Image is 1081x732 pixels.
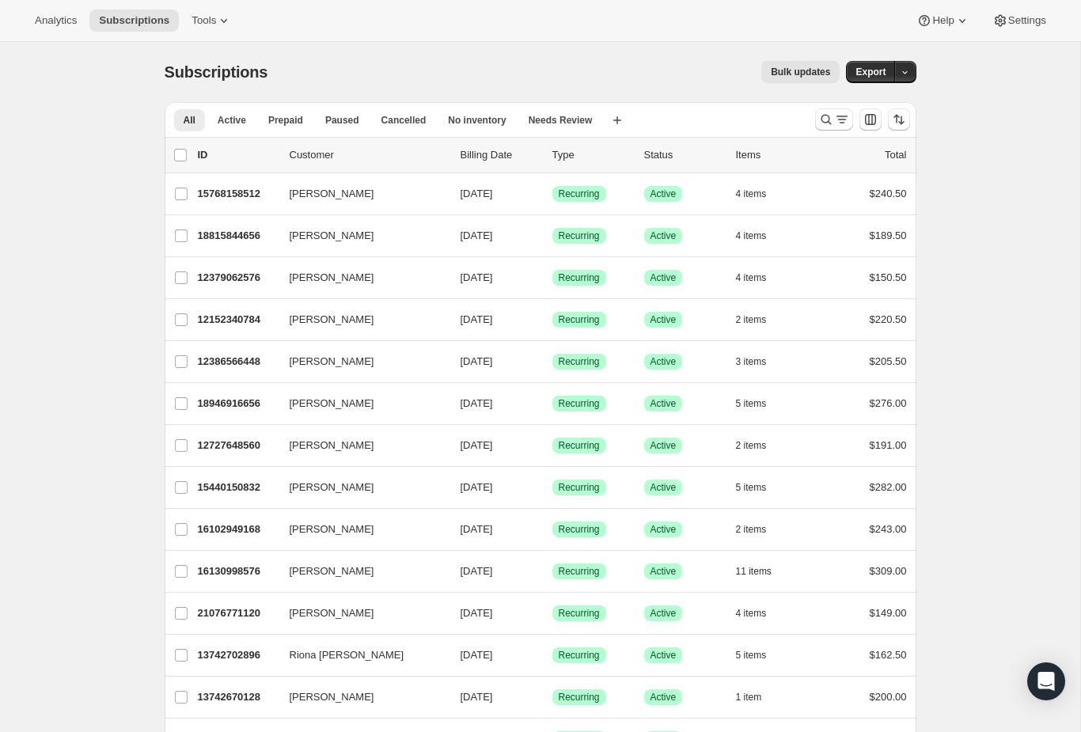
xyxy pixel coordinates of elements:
div: IDCustomerBilling DateTypeStatusItemsTotal [198,147,907,163]
span: [DATE] [461,355,493,367]
div: 13742702896Riona [PERSON_NAME][DATE]SuccessRecurringSuccessActive5 items$162.50 [198,644,907,666]
button: [PERSON_NAME] [280,559,438,584]
span: $200.00 [870,691,907,703]
p: 18815844656 [198,228,277,244]
span: Settings [1008,14,1046,27]
span: Active [650,565,677,578]
p: 18946916656 [198,396,277,412]
button: Customize table column order and visibility [859,108,882,131]
p: 12379062576 [198,270,277,286]
span: Cancelled [381,114,427,127]
button: Export [846,61,895,83]
span: Recurring [559,397,600,410]
span: Recurring [559,649,600,662]
button: [PERSON_NAME] [280,685,438,710]
button: [PERSON_NAME] [280,265,438,290]
span: Recurring [559,271,600,284]
div: 16102949168[PERSON_NAME][DATE]SuccessRecurringSuccessActive2 items$243.00 [198,518,907,540]
p: 12727648560 [198,438,277,453]
span: 2 items [736,439,767,452]
span: Active [650,229,677,242]
span: [DATE] [461,523,493,535]
p: 12152340784 [198,312,277,328]
button: Search and filter results [815,108,853,131]
span: [PERSON_NAME] [290,480,374,495]
span: [DATE] [461,481,493,493]
span: [PERSON_NAME] [290,270,374,286]
span: $150.50 [870,271,907,283]
span: [PERSON_NAME] [290,186,374,202]
span: Active [650,188,677,200]
button: 4 items [736,225,784,247]
div: Type [552,147,632,163]
button: Create new view [605,109,630,131]
span: [PERSON_NAME] [290,438,374,453]
span: Prepaid [268,114,303,127]
button: [PERSON_NAME] [280,517,438,542]
span: [PERSON_NAME] [290,228,374,244]
span: No inventory [448,114,506,127]
span: Recurring [559,523,600,536]
p: Billing Date [461,147,540,163]
span: Active [650,271,677,284]
span: 4 items [736,229,767,242]
span: [DATE] [461,565,493,577]
span: Recurring [559,188,600,200]
div: 12386566448[PERSON_NAME][DATE]SuccessRecurringSuccessActive3 items$205.50 [198,351,907,373]
button: 4 items [736,267,784,289]
span: 5 items [736,649,767,662]
span: $205.50 [870,355,907,367]
button: 2 items [736,434,784,457]
p: 15440150832 [198,480,277,495]
button: Subscriptions [89,9,179,32]
button: [PERSON_NAME] [280,475,438,500]
span: Riona [PERSON_NAME] [290,647,404,663]
button: 2 items [736,309,784,331]
div: 12379062576[PERSON_NAME][DATE]SuccessRecurringSuccessActive4 items$150.50 [198,267,907,289]
span: All [184,114,195,127]
span: Active [650,439,677,452]
span: [DATE] [461,229,493,241]
div: 13742670128[PERSON_NAME][DATE]SuccessRecurringSuccessActive1 item$200.00 [198,686,907,708]
button: 11 items [736,560,789,582]
span: $162.50 [870,649,907,661]
span: $276.00 [870,397,907,409]
span: [PERSON_NAME] [290,354,374,370]
span: [PERSON_NAME] [290,396,374,412]
span: Needs Review [529,114,593,127]
span: Active [650,523,677,536]
button: Settings [983,9,1056,32]
button: [PERSON_NAME] [280,391,438,416]
span: [DATE] [461,439,493,451]
button: Help [907,9,979,32]
button: [PERSON_NAME] [280,433,438,458]
button: 5 items [736,476,784,499]
span: $282.00 [870,481,907,493]
span: Subscriptions [99,14,169,27]
button: Sort the results [888,108,910,131]
p: ID [198,147,277,163]
p: 15768158512 [198,186,277,202]
button: Bulk updates [761,61,840,83]
button: Analytics [25,9,86,32]
span: Bulk updates [771,66,830,78]
span: Recurring [559,439,600,452]
button: 5 items [736,393,784,415]
div: 15440150832[PERSON_NAME][DATE]SuccessRecurringSuccessActive5 items$282.00 [198,476,907,499]
span: 5 items [736,481,767,494]
span: 3 items [736,355,767,368]
span: Analytics [35,14,77,27]
span: Recurring [559,229,600,242]
button: [PERSON_NAME] [280,349,438,374]
button: 2 items [736,518,784,540]
p: Status [644,147,723,163]
span: [PERSON_NAME] [290,312,374,328]
p: 13742702896 [198,647,277,663]
span: [DATE] [461,188,493,199]
span: [PERSON_NAME] [290,689,374,705]
p: Customer [290,147,448,163]
span: Active [650,481,677,494]
div: 12152340784[PERSON_NAME][DATE]SuccessRecurringSuccessActive2 items$220.50 [198,309,907,331]
span: 2 items [736,313,767,326]
span: Active [650,397,677,410]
